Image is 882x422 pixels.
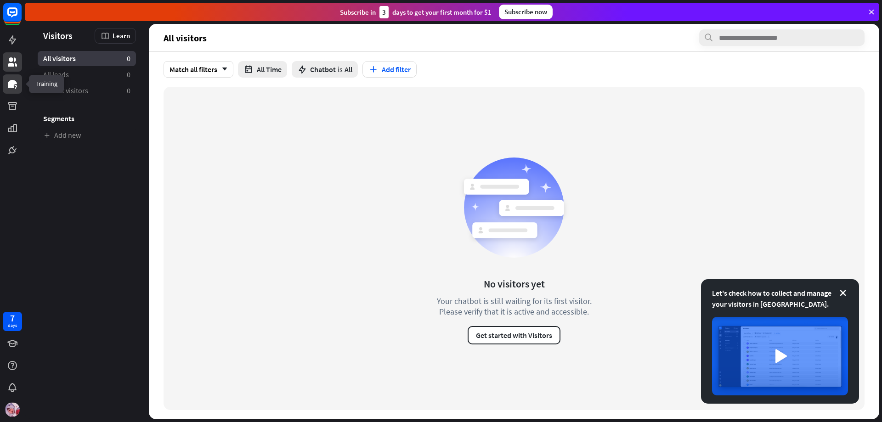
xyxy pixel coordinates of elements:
span: Chatbot [310,65,336,74]
span: All visitors [164,33,207,43]
button: Add filter [362,61,417,78]
button: Get started with Visitors [468,326,560,344]
div: Subscribe in days to get your first month for $1 [340,6,492,18]
button: Open LiveChat chat widget [7,4,35,31]
span: All visitors [43,54,76,63]
div: 7 [10,314,15,322]
a: Add new [38,128,136,143]
h3: Segments [38,114,136,123]
span: All leads [43,70,69,79]
span: is [338,65,343,74]
div: days [8,322,17,329]
span: All [345,65,352,74]
aside: 0 [127,70,130,79]
a: Recent visitors 0 [38,83,136,98]
span: Recent visitors [43,86,88,96]
span: Visitors [43,30,73,41]
a: All leads 0 [38,67,136,82]
div: No visitors yet [484,277,545,290]
div: 3 [379,6,389,18]
aside: 0 [127,54,130,63]
span: Learn [113,31,130,40]
a: 7 days [3,312,22,331]
i: arrow_down [217,67,227,72]
div: Subscribe now [499,5,553,19]
div: Your chatbot is still waiting for its first visitor. Please verify that it is active and accessible. [420,296,608,317]
button: All Time [238,61,287,78]
img: image [712,317,848,395]
div: Match all filters [164,61,233,78]
aside: 0 [127,86,130,96]
div: Let's check how to collect and manage your visitors in [GEOGRAPHIC_DATA]. [712,287,848,309]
